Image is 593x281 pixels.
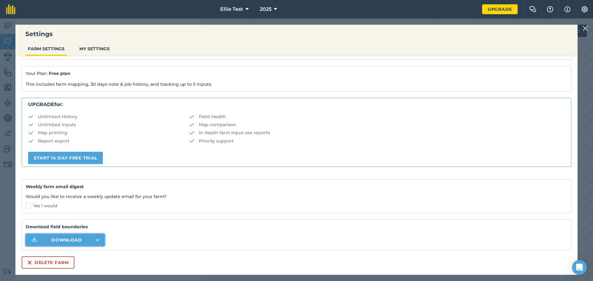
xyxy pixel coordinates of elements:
h3: Settings [15,30,578,38]
p: for: [28,101,565,109]
img: Two speech bubbles overlapping with the left bubble in the forefront [529,6,536,12]
li: Field Health [189,113,565,120]
li: Map comparison [189,121,565,128]
img: A cog icon [581,6,588,12]
li: Unlimited History [28,113,189,120]
img: A question mark icon [546,6,554,12]
span: Ellie Test [220,6,243,13]
li: Report export [28,138,189,144]
a: START 14 DAY FREE TRIAL [28,152,103,164]
p: Would you like to receive a weekly update email for your farm? [26,193,567,200]
p: This includes farm mapping, 30 days note & job history, and tracking up to 5 inputs. [26,81,567,88]
div: Open Intercom Messenger [572,260,587,275]
a: Upgrade [482,4,518,14]
li: In depth farm input use reports [189,129,565,136]
label: Yes I would [26,203,567,209]
p: Your Plan: [26,70,567,77]
li: Priority support [189,138,565,144]
img: svg+xml;base64,PHN2ZyB4bWxucz0iaHR0cDovL3d3dy53My5vcmcvMjAwMC9zdmciIHdpZHRoPSIyMiIgaGVpZ2h0PSIzMC... [582,25,588,32]
button: Delete farm [22,256,74,269]
li: Map printing [28,129,189,136]
img: svg+xml;base64,PHN2ZyB4bWxucz0iaHR0cDovL3d3dy53My5vcmcvMjAwMC9zdmciIHdpZHRoPSIxNiIgaGVpZ2h0PSIyNC... [27,259,32,266]
button: MY SETTINGS [77,43,112,55]
li: Unlimited inputs [28,121,189,128]
img: fieldmargin Logo [6,4,15,14]
strong: Download field boundaries [26,223,567,230]
img: svg+xml;base64,PHN2ZyB4bWxucz0iaHR0cDovL3d3dy53My5vcmcvMjAwMC9zdmciIHdpZHRoPSIxNyIgaGVpZ2h0PSIxNy... [564,6,570,13]
button: FARM SETTINGS [25,43,67,55]
strong: Free plan [49,71,70,76]
h4: Weekly farm email digest [26,183,567,190]
span: Download [51,237,82,243]
strong: UPGRADE [28,101,54,107]
button: Download [26,234,105,246]
span: 2025 [260,6,271,13]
